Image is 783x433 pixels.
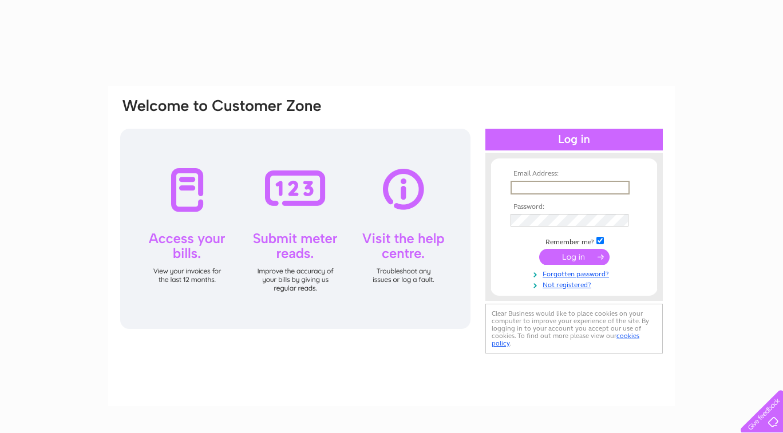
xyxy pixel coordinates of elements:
a: Forgotten password? [511,268,640,279]
td: Remember me? [508,235,640,247]
a: cookies policy [492,332,639,347]
div: Clear Business would like to place cookies on your computer to improve your experience of the sit... [485,304,663,353]
th: Password: [508,203,640,211]
a: Not registered? [511,279,640,289]
input: Submit [539,249,610,265]
th: Email Address: [508,170,640,178]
